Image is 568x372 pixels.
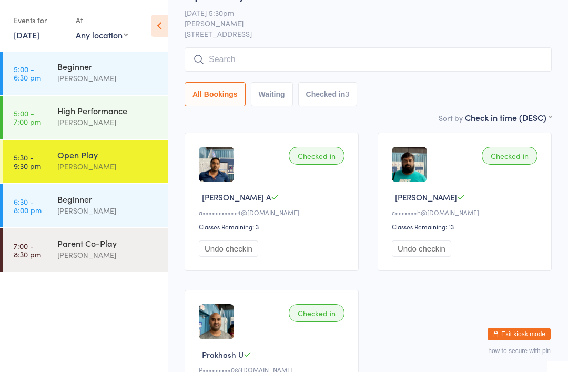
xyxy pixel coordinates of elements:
div: c•••••••h@[DOMAIN_NAME] [392,208,541,217]
a: 5:30 -9:30 pmOpen Play[PERSON_NAME] [3,140,168,183]
div: 3 [345,90,349,98]
button: Undo checkin [199,240,258,257]
button: how to secure with pin [488,347,551,355]
div: [PERSON_NAME] [57,72,159,84]
div: Events for [14,12,65,29]
div: a•••••••••••4@[DOMAIN_NAME] [199,208,348,217]
button: Undo checkin [392,240,451,257]
div: Checked in [289,304,344,322]
div: High Performance [57,105,159,116]
div: Beginner [57,193,159,205]
div: At [76,12,128,29]
div: Checked in [482,147,537,165]
img: image1725196496.png [199,147,234,182]
div: Beginner [57,61,159,72]
time: 6:30 - 8:00 pm [14,197,42,214]
a: [DATE] [14,29,39,41]
a: 6:30 -8:00 pmBeginner[PERSON_NAME] [3,184,168,227]
button: Waiting [251,82,293,106]
button: Exit kiosk mode [488,328,551,340]
div: Parent Co-Play [57,237,159,249]
time: 5:30 - 9:30 pm [14,153,41,170]
button: All Bookings [185,82,246,106]
div: Open Play [57,149,159,160]
input: Search [185,47,552,72]
a: 5:00 -6:30 pmBeginner[PERSON_NAME] [3,52,168,95]
div: [PERSON_NAME] [57,249,159,261]
a: 7:00 -8:30 pmParent Co-Play[PERSON_NAME] [3,228,168,272]
a: 5:00 -7:00 pmHigh Performance[PERSON_NAME] [3,96,168,139]
div: [PERSON_NAME] [57,205,159,217]
span: [PERSON_NAME] A [202,192,271,203]
time: 5:00 - 6:30 pm [14,65,41,82]
time: 7:00 - 8:30 pm [14,242,41,258]
div: [PERSON_NAME] [57,160,159,173]
div: Classes Remaining: 13 [392,222,541,231]
div: [PERSON_NAME] [57,116,159,128]
div: Checked in [289,147,344,165]
span: [PERSON_NAME] [185,18,535,28]
span: Prakhash U [202,349,244,360]
span: [STREET_ADDRESS] [185,28,552,39]
div: Check in time (DESC) [465,112,552,123]
label: Sort by [439,113,463,123]
div: Any location [76,29,128,41]
img: image1699490648.png [392,147,427,182]
span: [PERSON_NAME] [395,192,457,203]
span: [DATE] 5:30pm [185,7,535,18]
button: Checked in3 [298,82,358,106]
time: 5:00 - 7:00 pm [14,109,41,126]
img: image1700613637.png [199,304,234,339]
div: Classes Remaining: 3 [199,222,348,231]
